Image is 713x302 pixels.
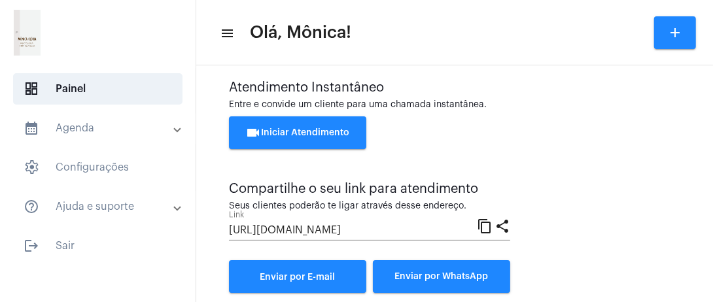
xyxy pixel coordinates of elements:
[260,273,336,282] span: Enviar por E-mail
[24,199,175,214] mat-panel-title: Ajuda e suporte
[10,7,44,59] img: 21e865a3-0c32-a0ee-b1ff-d681ccd3ac4b.png
[229,100,680,110] div: Entre e convide um cliente para uma chamada instantânea.
[24,238,39,254] mat-icon: sidenav icon
[229,116,366,149] button: Iniciar Atendimento
[24,81,39,97] span: sidenav icon
[229,201,510,211] div: Seus clientes poderão te ligar através desse endereço.
[24,120,175,136] mat-panel-title: Agenda
[13,73,183,105] span: Painel
[24,199,39,214] mat-icon: sidenav icon
[220,25,233,41] mat-icon: sidenav icon
[250,22,351,43] span: Olá, Mônica!
[229,182,510,196] div: Compartilhe o seu link para atendimento
[24,120,39,136] mat-icon: sidenav icon
[13,230,183,261] span: Sair
[229,260,366,293] a: Enviar por E-mail
[229,80,680,95] div: Atendimento Instantâneo
[395,272,489,281] span: Enviar por WhatsApp
[8,112,196,144] mat-expansion-panel-header: sidenav iconAgenda
[495,218,510,233] mat-icon: share
[667,25,683,41] mat-icon: add
[373,260,510,293] button: Enviar por WhatsApp
[24,159,39,175] span: sidenav icon
[246,125,262,141] mat-icon: videocam
[8,191,196,222] mat-expansion-panel-header: sidenav iconAjuda e suporte
[13,152,183,183] span: Configurações
[477,218,493,233] mat-icon: content_copy
[246,128,350,137] span: Iniciar Atendimento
